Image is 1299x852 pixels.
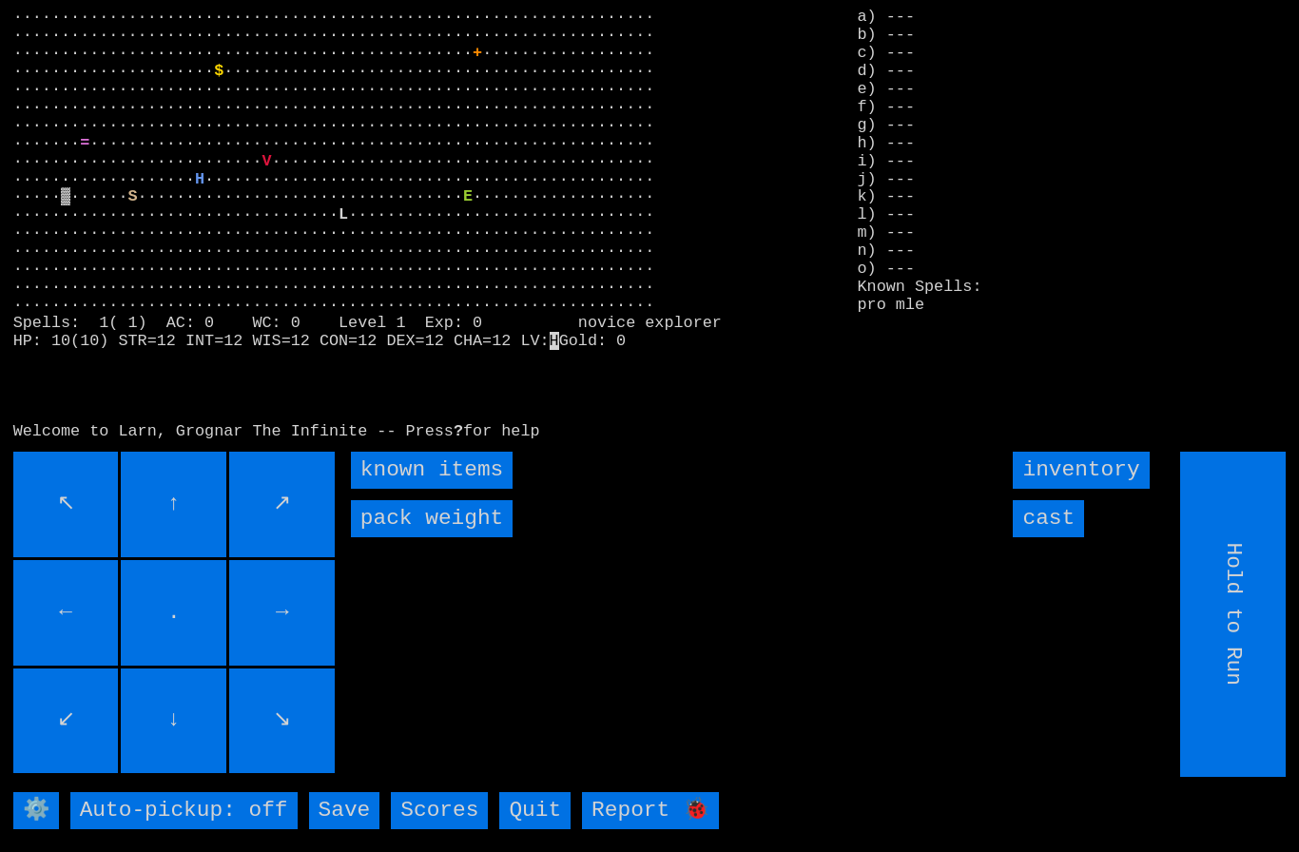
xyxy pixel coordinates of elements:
font: + [473,44,482,62]
input: Auto-pickup: off [70,792,298,829]
input: ↖ [13,452,119,557]
font: S [128,187,138,205]
input: known items [351,452,513,489]
input: Report 🐞 [582,792,719,829]
input: → [229,560,335,666]
stats: a) --- b) --- c) --- d) --- e) --- f) --- g) --- h) --- i) --- j) --- k) --- l) --- m) --- n) ---... [858,9,1287,264]
input: Hold to Run [1181,452,1287,777]
input: ← [13,560,119,666]
input: cast [1013,500,1084,537]
input: ↘ [229,668,335,774]
input: ↗ [229,452,335,557]
input: Save [309,792,380,829]
input: ↑ [121,452,226,557]
input: Quit [499,792,571,829]
font: H [195,170,204,188]
larn: ··································································· ·····························... [13,9,832,435]
font: L [339,205,348,223]
font: V [262,152,272,170]
input: . [121,560,226,666]
input: Scores [391,792,488,829]
input: ⚙️ [13,792,59,829]
input: ↙ [13,668,119,774]
mark: H [550,332,559,350]
input: pack weight [351,500,513,537]
font: $ [214,62,223,80]
input: ↓ [121,668,226,774]
input: inventory [1013,452,1149,489]
font: = [80,134,89,152]
b: ? [454,422,463,440]
font: E [463,187,473,205]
